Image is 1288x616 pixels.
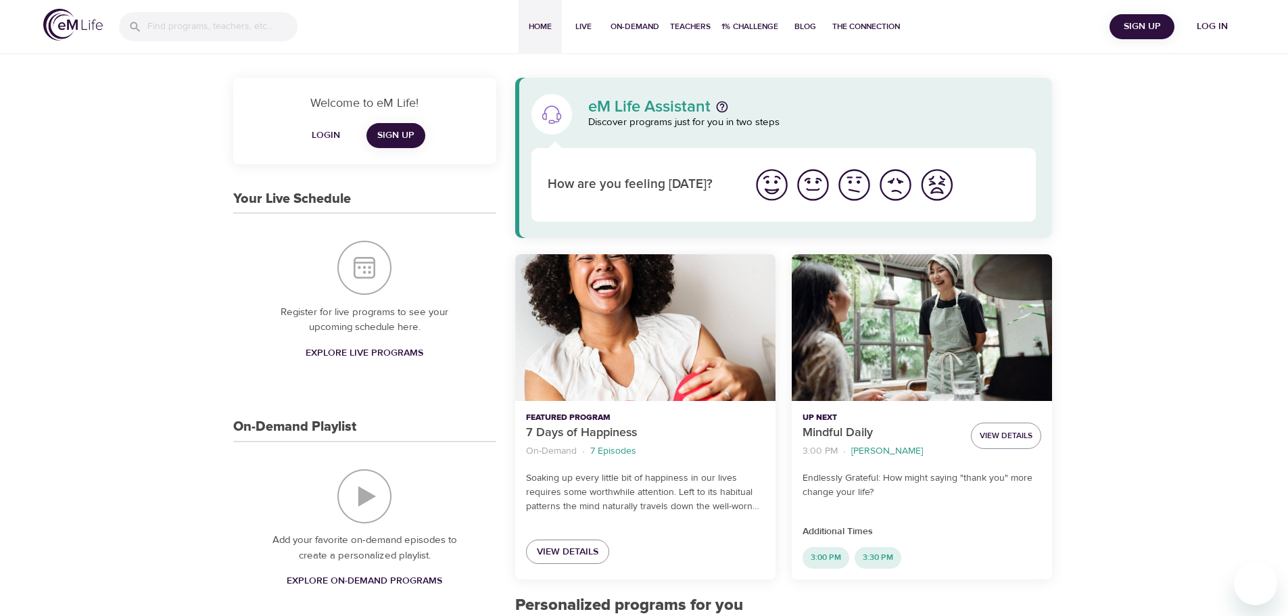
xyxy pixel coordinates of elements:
[803,444,838,458] p: 3:00 PM
[611,20,659,34] span: On-Demand
[537,544,598,561] span: View Details
[1234,562,1277,605] iframe: Button to launch messaging window
[306,345,423,362] span: Explore Live Programs
[980,429,1032,443] span: View Details
[590,444,636,458] p: 7 Episodes
[233,191,351,207] h3: Your Live Schedule
[670,20,711,34] span: Teachers
[260,305,469,335] p: Register for live programs to see your upcoming schedule here.
[803,525,1041,539] p: Additional Times
[803,471,1041,500] p: Endlessly Grateful: How might saying "thank you" more change your life?
[843,442,846,460] li: ·
[1110,14,1174,39] button: Sign Up
[1185,18,1239,35] span: Log in
[789,20,821,34] span: Blog
[147,12,297,41] input: Find programs, teachers, etc...
[310,127,342,144] span: Login
[918,166,955,204] img: worst
[1180,14,1245,39] button: Log in
[855,552,901,563] span: 3:30 PM
[526,540,609,565] a: View Details
[548,175,735,195] p: How are you feeling [DATE]?
[1115,18,1169,35] span: Sign Up
[794,166,832,204] img: good
[751,164,792,206] button: I'm feeling great
[524,20,556,34] span: Home
[803,424,960,442] p: Mindful Daily
[792,164,834,206] button: I'm feeling good
[851,444,923,458] p: [PERSON_NAME]
[287,573,442,590] span: Explore On-Demand Programs
[337,469,391,523] img: On-Demand Playlist
[855,547,901,569] div: 3:30 PM
[803,547,849,569] div: 3:00 PM
[971,423,1041,449] button: View Details
[753,166,790,204] img: great
[304,123,348,148] button: Login
[249,94,480,112] p: Welcome to eM Life!
[300,341,429,366] a: Explore Live Programs
[43,9,103,41] img: logo
[832,20,900,34] span: The Connection
[526,471,765,514] p: Soaking up every little bit of happiness in our lives requires some worthwhile attention. Left to...
[337,241,391,295] img: Your Live Schedule
[526,424,765,442] p: 7 Days of Happiness
[567,20,600,34] span: Live
[721,20,778,34] span: 1% Challenge
[366,123,425,148] a: Sign Up
[541,103,563,125] img: eM Life Assistant
[877,166,914,204] img: bad
[588,115,1036,131] p: Discover programs just for you in two steps
[834,164,875,206] button: I'm feeling ok
[526,412,765,424] p: Featured Program
[803,412,960,424] p: Up Next
[582,442,585,460] li: ·
[836,166,873,204] img: ok
[515,596,1053,615] h2: Personalized programs for you
[916,164,957,206] button: I'm feeling worst
[281,569,448,594] a: Explore On-Demand Programs
[803,552,849,563] span: 3:00 PM
[260,533,469,563] p: Add your favorite on-demand episodes to create a personalized playlist.
[803,442,960,460] nav: breadcrumb
[526,444,577,458] p: On-Demand
[526,442,765,460] nav: breadcrumb
[792,254,1052,401] button: Mindful Daily
[875,164,916,206] button: I'm feeling bad
[588,99,711,115] p: eM Life Assistant
[233,419,356,435] h3: On-Demand Playlist
[377,127,414,144] span: Sign Up
[515,254,776,401] button: 7 Days of Happiness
